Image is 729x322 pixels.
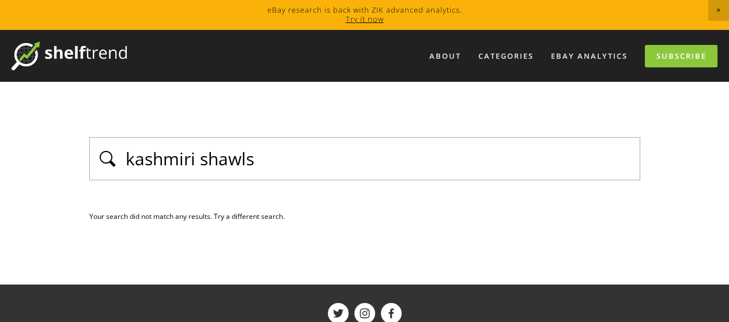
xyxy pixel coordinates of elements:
[124,146,633,171] input: Type to search…
[645,45,717,67] a: Subscribe
[346,14,384,24] a: Try it now
[89,209,640,223] div: Your search did not match any results. Try a different search.
[12,41,127,70] img: ShelfTrend
[422,47,469,66] a: About
[471,47,541,66] div: Categories
[543,47,635,66] a: eBay Analytics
